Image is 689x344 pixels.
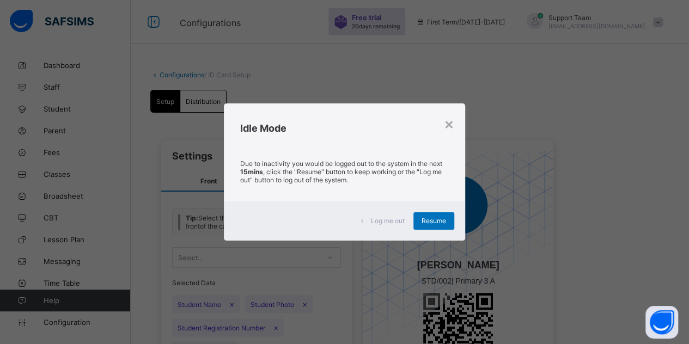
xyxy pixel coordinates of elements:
[240,159,449,184] p: Due to inactivity you would be logged out to the system in the next , click the "Resume" button t...
[422,217,446,225] span: Resume
[240,168,263,176] strong: 15mins
[645,306,678,339] button: Open asap
[240,122,449,134] h2: Idle Mode
[444,114,454,133] div: ×
[371,217,405,225] span: Log me out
